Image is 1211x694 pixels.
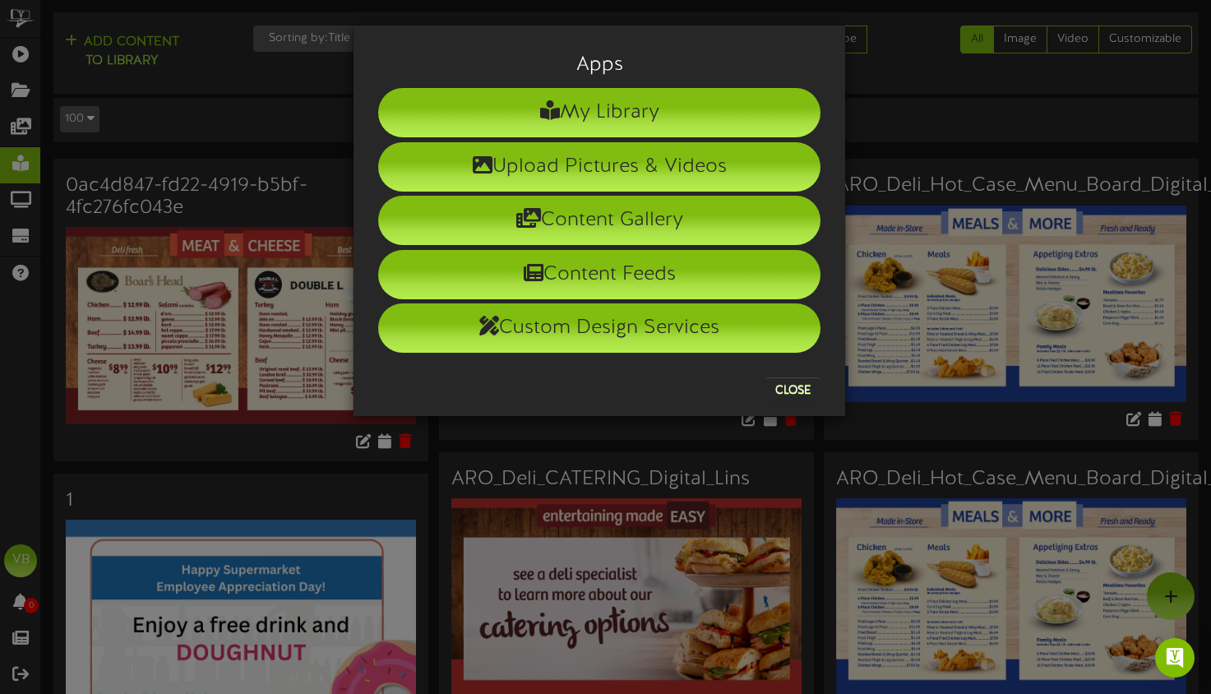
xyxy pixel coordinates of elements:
[1155,638,1195,678] div: Open Intercom Messenger
[378,250,820,299] li: Content Feeds
[378,54,820,76] h3: Apps
[765,377,820,404] button: Close
[378,88,820,137] li: My Library
[378,142,820,192] li: Upload Pictures & Videos
[378,196,820,245] li: Content Gallery
[378,303,820,353] li: Custom Design Services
